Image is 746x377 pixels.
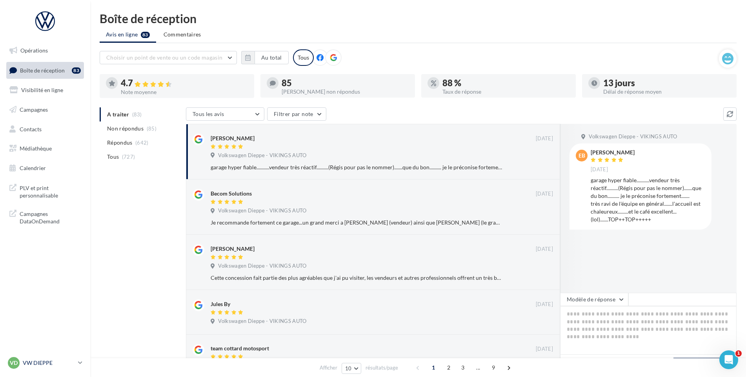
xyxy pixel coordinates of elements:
[218,207,306,214] span: Volkswagen Dieppe - VIKINGS AUTO
[6,355,84,370] a: VD VW DIEPPE
[122,154,135,160] span: (727)
[211,245,255,253] div: [PERSON_NAME]
[135,140,149,146] span: (642)
[536,190,553,198] span: [DATE]
[211,344,269,352] div: team cottard motosport
[147,125,156,132] span: (85)
[218,263,306,270] span: Volkswagen Dieppe - VIKINGS AUTO
[193,111,224,117] span: Tous les avis
[241,51,289,64] button: Au total
[5,82,86,98] a: Visibilité en ligne
[106,54,222,61] span: Choisir un point de vente ou un code magasin
[100,51,237,64] button: Choisir un point de vente ou un code magasin
[5,42,86,59] a: Opérations
[211,190,252,198] div: Becom Solutions
[719,350,738,369] iframe: Intercom live chat
[267,107,326,121] button: Filtrer par note
[282,79,409,87] div: 85
[366,364,398,372] span: résultats/page
[20,67,65,73] span: Boîte de réception
[5,179,86,203] a: PLV et print personnalisable
[10,359,18,367] span: VD
[20,165,46,171] span: Calendrier
[5,62,86,79] a: Boîte de réception83
[536,135,553,142] span: [DATE]
[442,89,570,94] div: Taux de réponse
[164,31,201,38] span: Commentaires
[293,49,314,66] div: Tous
[218,152,306,159] span: Volkswagen Dieppe - VIKINGS AUTO
[536,346,553,353] span: [DATE]
[735,350,742,357] span: 1
[211,219,502,227] div: Je recommande fortement ce garage...un grand merci a [PERSON_NAME] (vendeur) ainsi que [PERSON_NA...
[472,361,484,374] span: ...
[579,152,585,159] span: EB
[20,183,81,199] span: PLV et print personnalisable
[121,89,248,95] div: Note moyenne
[107,139,133,147] span: Répondus
[427,361,440,374] span: 1
[5,101,86,118] a: Campagnes
[218,318,306,325] span: Volkswagen Dieppe - VIKINGS AUTO
[603,89,730,94] div: Délai de réponse moyen
[442,79,570,87] div: 88 %
[121,79,248,88] div: 4.7
[5,140,86,157] a: Médiathèque
[211,300,230,308] div: Jules By
[211,134,255,142] div: [PERSON_NAME]
[20,106,48,113] span: Campagnes
[487,361,500,374] span: 9
[20,208,81,225] span: Campagnes DataOnDemand
[107,125,144,132] span: Non répondus
[442,361,455,374] span: 2
[23,359,75,367] p: VW DIEPPE
[5,205,86,228] a: Campagnes DataOnDemand
[5,160,86,176] a: Calendrier
[20,145,52,152] span: Médiathèque
[255,51,289,64] button: Au total
[591,176,705,223] div: garage hyper fiable...........vendeur très réactif..........(Régis pour pas le nommer).......que ...
[211,163,502,171] div: garage hyper fiable...........vendeur très réactif..........(Régis pour pas le nommer).......que ...
[345,365,352,372] span: 10
[589,133,677,140] span: Volkswagen Dieppe - VIKINGS AUTO
[457,361,469,374] span: 3
[211,274,502,282] div: Cette concession fait partie des plus agréables que j'ai pu visiter, les vendeurs et autres profe...
[20,47,48,54] span: Opérations
[342,363,362,374] button: 10
[536,246,553,253] span: [DATE]
[20,125,42,132] span: Contacts
[186,107,264,121] button: Tous les avis
[320,364,337,372] span: Afficher
[536,301,553,308] span: [DATE]
[560,293,628,306] button: Modèle de réponse
[100,13,737,24] div: Boîte de réception
[5,121,86,138] a: Contacts
[21,87,63,93] span: Visibilité en ligne
[603,79,730,87] div: 13 jours
[591,166,608,173] span: [DATE]
[591,150,635,155] div: [PERSON_NAME]
[282,89,409,94] div: [PERSON_NAME] non répondus
[72,67,81,74] div: 83
[107,153,119,161] span: Tous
